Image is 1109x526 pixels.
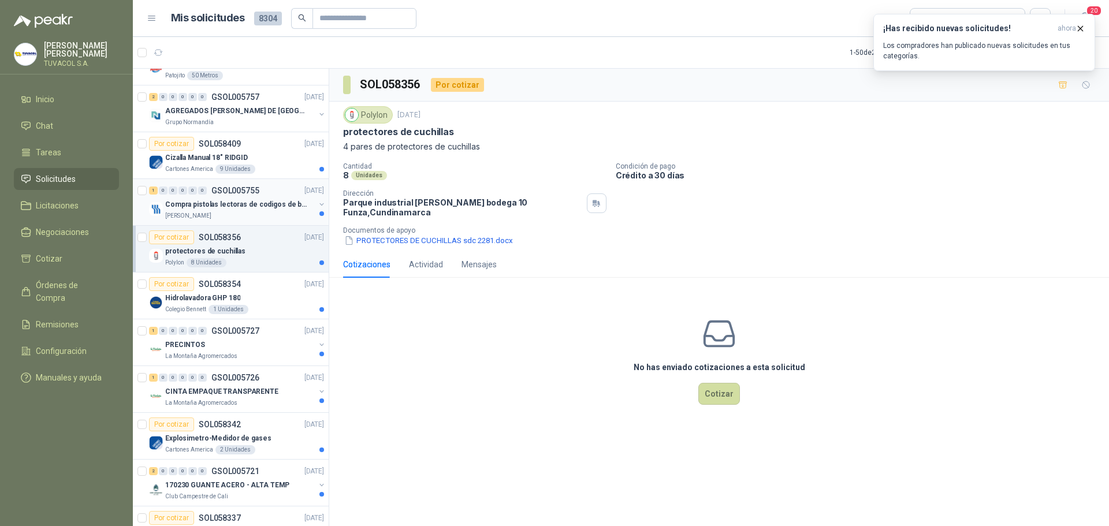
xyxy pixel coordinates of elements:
[165,118,214,127] p: Grupo Normandía
[165,445,213,454] p: Cartones America
[188,186,197,195] div: 0
[345,109,358,121] img: Company Logo
[304,232,324,243] p: [DATE]
[159,327,168,335] div: 0
[14,221,119,243] a: Negociaciones
[616,162,1104,170] p: Condición de pago
[149,109,163,122] img: Company Logo
[169,374,177,382] div: 0
[14,314,119,335] a: Remisiones
[304,185,324,196] p: [DATE]
[14,141,119,163] a: Tareas
[343,170,349,180] p: 8
[44,60,119,67] p: TUVACOL S.A.
[211,186,259,195] p: GSOL005755
[149,324,326,361] a: 1 0 0 0 0 0 GSOL005727[DATE] Company LogoPRECINTOSLa Montaña Agromercados
[351,171,387,180] div: Unidades
[211,327,259,335] p: GSOL005727
[1086,5,1102,16] span: 20
[171,10,245,27] h1: Mis solicitudes
[149,389,163,403] img: Company Logo
[199,514,241,522] p: SOL058337
[169,467,177,475] div: 0
[165,152,248,163] p: Cizalla Manual 18" RIDGID
[873,14,1095,71] button: ¡Has recibido nuevas solicitudes!ahora Los compradores han publicado nuevas solicitudes en tus ca...
[159,467,168,475] div: 0
[343,234,514,247] button: PROTECTORES DE CUCHILLAS sdc 2281.docx
[149,464,326,501] a: 2 0 0 0 0 0 GSOL005721[DATE] Company Logo170230 GUANTE ACERO - ALTA TEMPClub Campestre de Cali
[149,436,163,450] img: Company Logo
[254,12,282,25] span: 8304
[343,126,454,138] p: protectores de cuchillas
[149,184,326,221] a: 1 0 0 0 0 0 GSOL005755[DATE] Company LogoCompra pistolas lectoras de codigos de barras[PERSON_NAME]
[149,327,158,335] div: 1
[14,115,119,137] a: Chat
[178,327,187,335] div: 0
[149,417,194,431] div: Por cotizar
[198,467,207,475] div: 0
[36,120,53,132] span: Chat
[169,186,177,195] div: 0
[409,258,443,271] div: Actividad
[14,274,119,309] a: Órdenes de Compra
[188,467,197,475] div: 0
[304,419,324,430] p: [DATE]
[14,88,119,110] a: Inicio
[165,165,213,174] p: Cartones America
[165,398,237,408] p: La Montaña Agromercados
[397,110,420,121] p: [DATE]
[304,92,324,103] p: [DATE]
[149,296,163,309] img: Company Logo
[165,71,185,80] p: Patojito
[304,466,324,477] p: [DATE]
[298,14,306,22] span: search
[616,170,1104,180] p: Crédito a 30 días
[165,211,211,221] p: [PERSON_NAME]
[133,413,329,460] a: Por cotizarSOL058342[DATE] Company LogoExplosimetro-Medidor de gasesCartones America2 Unidades
[44,42,119,58] p: [PERSON_NAME] [PERSON_NAME]
[883,40,1085,61] p: Los compradores han publicado nuevas solicitudes en tus categorías.
[14,367,119,389] a: Manuales y ayuda
[149,467,158,475] div: 2
[36,146,61,159] span: Tareas
[36,318,79,331] span: Remisiones
[188,374,197,382] div: 0
[343,189,582,197] p: Dirección
[159,93,168,101] div: 0
[14,340,119,362] a: Configuración
[14,195,119,217] a: Licitaciones
[165,340,205,350] p: PRECINTOS
[199,420,241,428] p: SOL058342
[198,374,207,382] div: 0
[149,137,194,151] div: Por cotizar
[165,106,309,117] p: AGREGADOS [PERSON_NAME] DE [GEOGRAPHIC_DATA]
[133,132,329,179] a: Por cotizarSOL058409[DATE] Company LogoCizalla Manual 18" RIDGIDCartones America9 Unidades
[198,186,207,195] div: 0
[36,345,87,357] span: Configuración
[165,246,245,257] p: protectores de cuchillas
[215,445,255,454] div: 2 Unidades
[165,480,289,491] p: 170230 GUANTE ACERO - ALTA TEMP
[199,233,241,241] p: SOL058356
[165,386,278,397] p: CINTA EMPAQUE TRANSPARENTE
[343,162,606,170] p: Cantidad
[360,76,422,94] h3: SOL058356
[14,14,73,28] img: Logo peakr
[198,327,207,335] div: 0
[199,280,241,288] p: SOL058354
[165,305,206,314] p: Colegio Bennett
[159,186,168,195] div: 0
[211,467,259,475] p: GSOL005721
[883,24,1053,33] h3: ¡Has recibido nuevas solicitudes!
[199,140,241,148] p: SOL058409
[149,277,194,291] div: Por cotizar
[178,467,187,475] div: 0
[149,342,163,356] img: Company Logo
[14,168,119,190] a: Solicitudes
[165,293,240,304] p: Hidrolavadora GHP 180
[917,12,984,25] div: Por cotizar
[187,71,223,80] div: 50 Metros
[149,249,163,263] img: Company Logo
[198,93,207,101] div: 0
[36,252,62,265] span: Cotizar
